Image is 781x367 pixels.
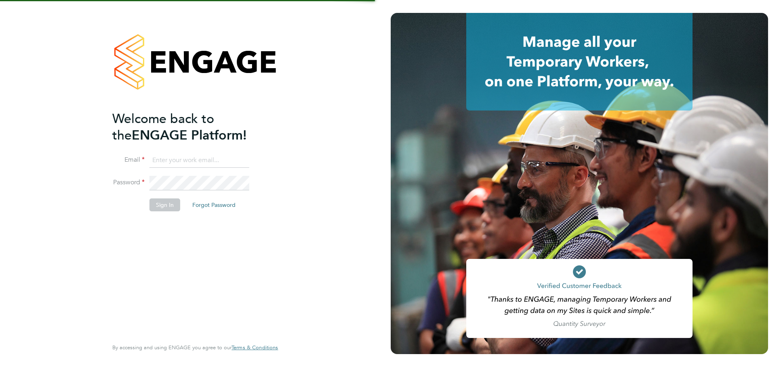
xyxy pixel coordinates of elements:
input: Enter your work email... [149,153,249,168]
button: Forgot Password [186,198,242,211]
label: Email [112,156,145,164]
button: Sign In [149,198,180,211]
label: Password [112,178,145,187]
span: Terms & Conditions [232,344,278,351]
span: Welcome back to the [112,111,214,143]
h2: ENGAGE Platform! [112,111,270,144]
a: Terms & Conditions [232,344,278,351]
span: By accessing and using ENGAGE you agree to our [112,344,278,351]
